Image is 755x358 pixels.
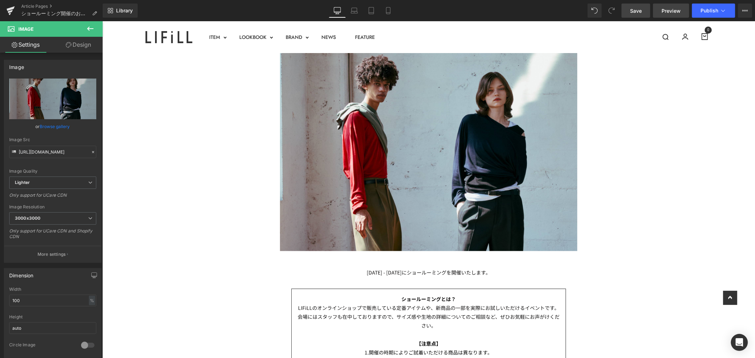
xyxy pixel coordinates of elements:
[9,228,96,244] div: Only support for UCare CDN and Shopify CDN
[9,192,96,203] div: Only support for UCare CDN
[9,169,96,174] div: Image Quality
[380,4,397,18] a: Mobile
[178,10,205,22] a: BRAND
[329,4,346,18] a: Desktop
[9,342,74,350] div: Circle Image
[9,146,96,158] input: Link
[602,5,610,12] span: 0
[588,4,602,18] button: Undo
[9,295,96,306] input: auto
[116,7,133,14] span: Library
[21,11,89,16] span: ショールーミング開催のお知らせ
[15,215,40,221] b: 3000x3000
[4,246,101,262] button: More settings
[731,334,748,351] div: Open Intercom Messenger
[89,296,95,305] div: %
[247,10,278,22] a: FEATURE
[9,137,96,142] div: Image Src
[605,4,619,18] button: Redo
[183,12,200,19] span: BRAND
[630,7,642,15] span: Save
[183,247,469,256] p: [DATE] - [DATE]にショールーミングを開催いたします。
[132,10,170,22] a: LOOKBOOK
[314,319,339,326] span: 【注意点】
[346,4,363,18] a: Laptop
[662,7,681,15] span: Preview
[692,4,735,18] button: Publish
[18,26,34,32] span: Image
[9,287,96,292] div: Width
[700,8,718,13] span: Publish
[196,336,457,352] span: 2. 通常POP UPとは異なり、ご購入をご希望の方はオンラインサイトから購入いただく形となります。商品は[DATE]以降での発送となりますので、あらかじめご了承ください。
[9,322,96,334] input: auto
[219,12,234,19] span: NEWS
[103,4,138,18] a: New Library
[214,10,239,22] a: NEWS
[9,60,24,70] div: Image
[15,180,30,185] b: Lighter
[137,12,164,19] span: LOOKBOOK
[263,328,390,335] span: 1.
[653,4,689,18] a: Preview
[738,4,752,18] button: More
[9,268,34,278] div: Dimension
[195,282,458,291] p: LIFiLLのオンラインショップで販売している定番アイテムや、新商品の一部を実際にお試しいただけるイベントです。
[102,10,123,22] a: ITEM
[195,291,458,309] p: 会場にはスタッフも在中しておりますので、サイズ感や生地の詳細についてのご相談など、ぜひお気軽にお声がけください。
[21,4,103,9] a: Article Pages
[363,4,380,18] a: Tablet
[595,9,610,23] a: 0
[40,120,70,133] a: Browse gallery
[9,123,96,130] div: or
[9,314,96,319] div: Height
[38,251,66,258] p: More settings
[267,328,390,335] span: 開催の時期によりご試着いただける商品は異なります。
[253,12,273,19] span: FEATURE
[9,204,96,209] div: Image Resolution
[299,274,354,281] strong: ショールーミングとは？
[107,12,118,19] span: ITEM
[53,37,104,53] a: Design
